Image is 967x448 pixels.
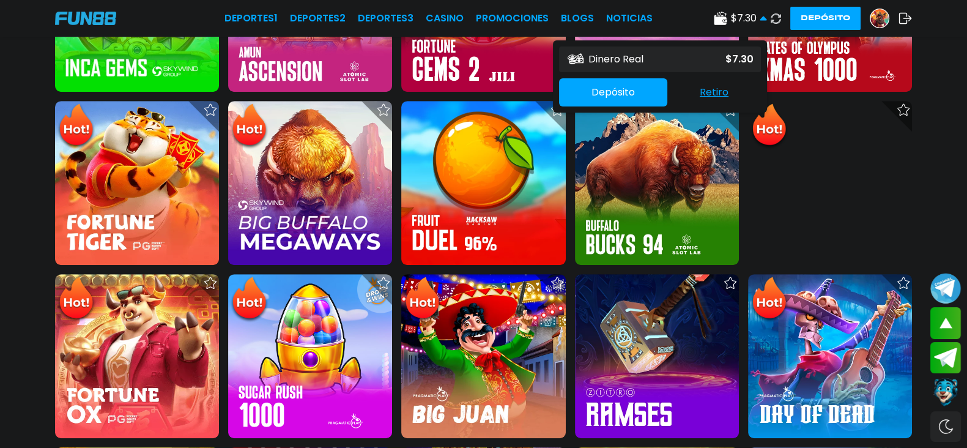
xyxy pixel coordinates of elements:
[748,274,912,438] img: Day of Dead
[559,78,667,106] button: Depósito
[930,307,961,339] button: scroll up
[731,11,767,26] span: $ 7.30
[606,11,653,26] a: NOTICIAS
[426,11,464,26] a: CASINO
[55,274,219,438] img: Fortune Ox
[55,12,116,25] img: Company Logo
[575,101,739,265] img: Buffalo Bucks 94
[358,11,413,26] a: Deportes3
[561,11,594,26] a: BLOGS
[476,11,549,26] a: Promociones
[870,9,898,28] a: Avatar
[930,272,961,304] button: Join telegram channel
[588,52,643,67] p: Dinero Real
[749,275,789,323] img: Hot
[930,376,961,408] button: Contact customer service
[790,7,861,30] button: Depósito
[870,9,889,28] img: Avatar
[56,102,96,150] img: Hot
[401,274,565,438] img: Big Juan
[228,274,392,438] img: Sugar Rush 1000
[930,411,961,442] div: Switch theme
[930,342,961,374] button: Join telegram
[229,275,269,323] img: Hot
[402,275,442,323] img: Hot
[228,101,392,265] img: Big Buffalo Megaways
[55,101,219,265] img: Fortune Tiger
[56,275,96,323] img: Hot
[749,102,789,150] img: Hot
[224,11,278,26] a: Deportes1
[401,101,565,265] img: Fruit Duel 96%
[229,102,269,150] img: Hot
[290,11,346,26] a: Deportes2
[667,80,761,105] button: Retiro
[725,52,754,67] p: $ 7.30
[575,274,739,438] img: Ramses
